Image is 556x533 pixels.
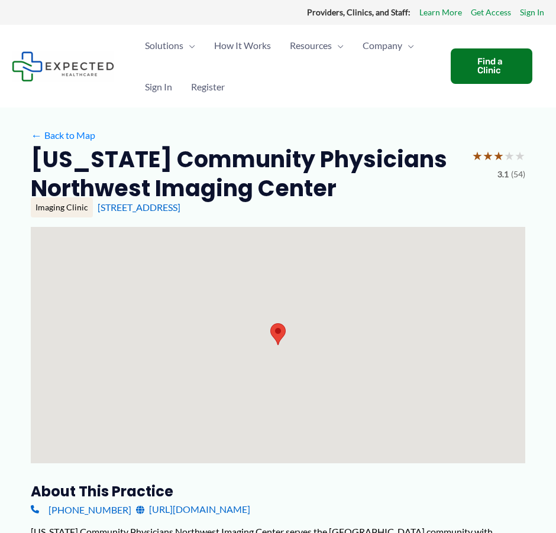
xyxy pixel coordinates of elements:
a: Get Access [471,5,511,20]
span: ★ [493,145,504,167]
a: Find a Clinic [451,48,532,84]
a: CompanyMenu Toggle [353,25,424,66]
span: Menu Toggle [402,25,414,66]
a: Learn More [419,5,462,20]
span: ← [31,129,42,141]
span: ★ [504,145,515,167]
span: (54) [511,167,525,182]
a: SolutionsMenu Toggle [135,25,205,66]
a: [STREET_ADDRESS] [98,201,180,213]
a: [PHONE_NUMBER] [31,500,131,518]
a: ResourcesMenu Toggle [280,25,353,66]
h3: About this practice [31,482,525,500]
a: How It Works [205,25,280,66]
h2: [US_STATE] Community Physicians Northwest Imaging Center [31,145,463,203]
img: Expected Healthcare Logo - side, dark font, small [12,51,114,82]
nav: Primary Site Navigation [135,25,439,108]
a: ←Back to Map [31,126,95,144]
span: Register [191,66,225,108]
span: Company [363,25,402,66]
span: Sign In [145,66,172,108]
span: ★ [483,145,493,167]
span: Resources [290,25,332,66]
span: ★ [515,145,525,167]
span: Solutions [145,25,183,66]
strong: Providers, Clinics, and Staff: [307,7,410,17]
a: [URL][DOMAIN_NAME] [136,500,250,518]
span: Menu Toggle [183,25,195,66]
span: How It Works [214,25,271,66]
a: Register [182,66,234,108]
span: 3.1 [497,167,509,182]
div: Imaging Clinic [31,197,93,217]
span: Menu Toggle [332,25,344,66]
a: Sign In [520,5,544,20]
span: ★ [472,145,483,167]
a: Sign In [135,66,182,108]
